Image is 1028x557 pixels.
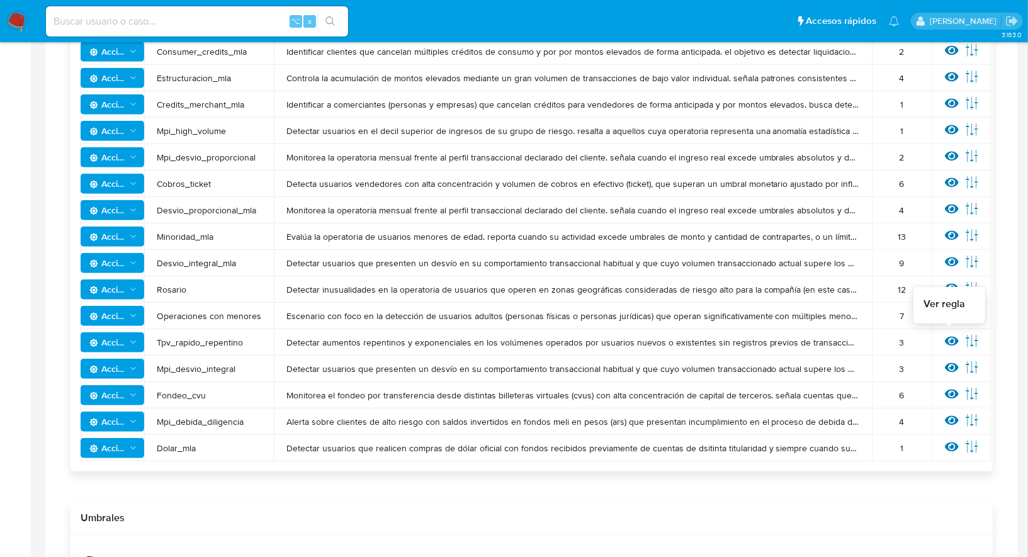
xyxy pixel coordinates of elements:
span: Accesos rápidos [806,14,876,28]
input: Buscar usuario o caso... [46,13,348,30]
span: Ver regla [924,296,965,310]
button: search-icon [317,13,343,30]
a: Salir [1005,14,1019,28]
span: 3.163.0 [1002,30,1022,40]
span: ⌥ [291,15,300,27]
p: lautaro.chamorro@mercadolibre.com [930,15,1001,27]
a: Notificaciones [889,16,900,26]
span: s [308,15,312,27]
